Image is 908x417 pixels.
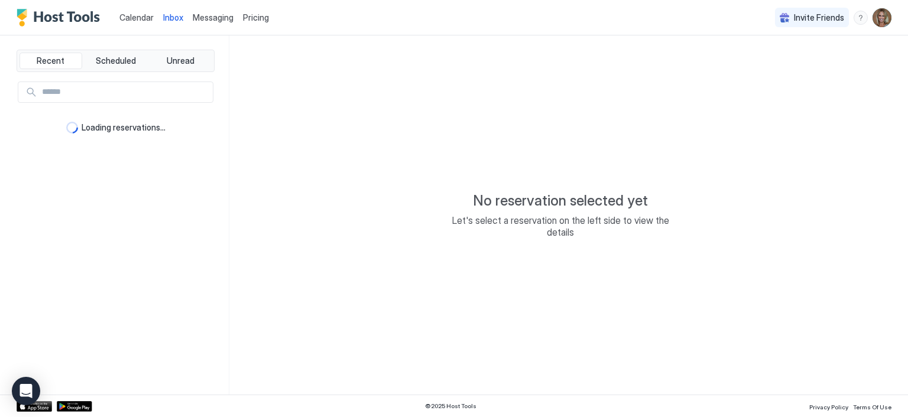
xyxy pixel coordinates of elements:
span: Terms Of Use [853,403,891,411]
a: Google Play Store [57,401,92,412]
span: Recent [37,56,64,66]
span: Invite Friends [794,12,844,23]
span: Inbox [163,12,183,22]
div: User profile [873,8,891,27]
span: Privacy Policy [809,403,848,411]
a: Messaging [193,11,234,24]
span: © 2025 Host Tools [425,402,476,410]
button: Unread [149,53,212,69]
span: Unread [167,56,194,66]
a: Inbox [163,11,183,24]
div: loading [66,122,78,133]
a: Calendar [119,11,154,24]
span: Calendar [119,12,154,22]
div: menu [854,11,868,25]
a: Host Tools Logo [17,9,105,27]
div: Open Intercom Messenger [12,377,40,405]
button: Scheduled [85,53,147,69]
button: Recent [20,53,82,69]
span: No reservation selected yet [473,192,648,210]
a: Privacy Policy [809,400,848,412]
span: Let's select a reservation on the left side to view the details [442,214,679,238]
a: Terms Of Use [853,400,891,412]
a: App Store [17,401,52,412]
div: tab-group [17,50,215,72]
span: Scheduled [96,56,136,66]
span: Messaging [193,12,234,22]
input: Input Field [37,82,213,102]
span: Loading reservations... [82,122,166,133]
span: Pricing [243,12,269,23]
